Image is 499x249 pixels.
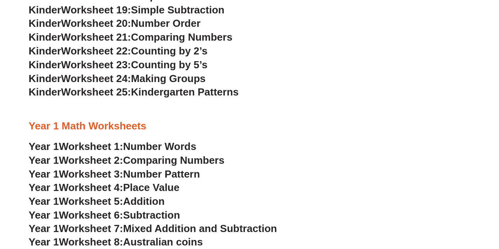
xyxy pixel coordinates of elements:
span: Counting by 2’s [131,45,207,57]
span: Worksheet 25: [61,86,131,98]
span: Kinder [29,45,61,57]
span: Worksheet 19: [61,4,131,16]
span: Worksheet 3: [59,168,123,180]
span: Comparing Numbers [123,154,224,166]
span: Worksheet 5: [59,195,123,207]
span: Kinder [29,73,61,84]
h3: Year 1 Math Worksheets [29,120,471,133]
span: Mixed Addition and Subtraction [123,222,277,234]
span: Kinder [29,31,61,43]
span: Worksheet 4: [59,181,123,193]
span: Simple Subtraction [131,4,224,16]
span: Comparing Numbers [131,31,232,43]
a: Year 1Worksheet 8:Australian coins [29,236,203,247]
span: Number Pattern [123,168,200,180]
span: Worksheet 22: [61,45,131,57]
span: Australian coins [123,236,203,247]
span: Worksheet 23: [61,59,131,71]
span: Number Order [131,17,200,29]
span: Worksheet 1: [59,140,123,152]
span: Worksheet 2: [59,154,123,166]
span: Worksheet 24: [61,73,131,84]
span: Worksheet 8: [59,236,123,247]
a: Year 1Worksheet 2:Comparing Numbers [29,154,224,166]
span: Worksheet 6: [59,209,123,221]
span: Kinder [29,4,61,16]
a: Year 1Worksheet 3:Number Pattern [29,168,200,180]
span: Subtraction [123,209,180,221]
a: Year 1Worksheet 4:Place Value [29,181,179,193]
iframe: Chat Widget [368,160,499,249]
a: Year 1Worksheet 6:Subtraction [29,209,180,221]
span: Counting by 5’s [131,59,207,71]
a: Year 1Worksheet 5:Addition [29,195,165,207]
span: Worksheet 21: [61,31,131,43]
span: Making Groups [131,73,206,84]
span: Worksheet 7: [59,222,123,234]
a: Year 1Worksheet 1:Number Words [29,140,196,152]
span: Place Value [123,181,179,193]
span: Addition [123,195,164,207]
span: Worksheet 20: [61,17,131,29]
span: Kinder [29,17,61,29]
span: Number Words [123,140,196,152]
span: Kinder [29,59,61,71]
a: Year 1Worksheet 7:Mixed Addition and Subtraction [29,222,277,234]
span: Kinder [29,86,61,98]
span: Kindergarten Patterns [131,86,239,98]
